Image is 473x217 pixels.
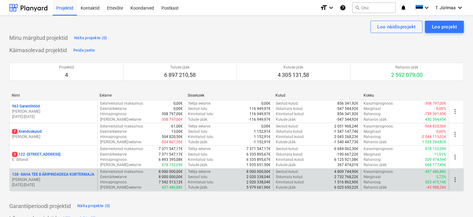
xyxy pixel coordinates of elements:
[249,111,271,117] p: 116 949,97€
[364,174,381,180] p: Marginaal :
[188,185,208,190] p: Tulude jääk :
[159,180,183,185] p: 7 542 513,12€
[188,101,211,106] p: Tellija eelarve :
[355,5,360,10] span: search
[425,21,464,33] button: Loo projekt
[254,134,271,140] p: 1 152,91€
[100,146,144,152] p: Eelarvestatud maksumus :
[364,146,394,152] p: Kasumiprognoos :
[246,185,271,190] p: 5 979 661,96€
[334,134,358,140] p: 2 045 268,23€
[276,180,305,185] p: Kinnitatud kulud :
[276,162,296,168] p: Kulude jääk :
[337,162,358,168] p: 367 474,01€
[246,146,271,152] p: 7 371 547,17€
[59,71,74,79] p: 4
[246,157,271,162] p: 6 335 895,67€
[188,180,214,185] p: Kinnitatud tulu :
[340,4,346,11] i: Abikeskus
[9,34,68,42] p: Minu märgitud projektid
[162,111,183,117] p: 308 797,00€
[333,140,358,145] p: -1 540 447,73€
[12,93,95,98] div: Nimi
[422,140,446,145] p: 1 539 294,82€
[188,174,208,180] p: Seotud tulu :
[424,124,446,129] p: -504 820,50€
[159,174,183,180] p: 8 000 000,00€
[425,157,446,162] p: 209 974,59€
[320,4,327,11] i: format_size
[100,174,127,180] p: Eesmärkeelarve :
[425,180,446,185] p: 503 475,14€
[435,5,456,10] span: T. Jürimaa
[334,146,358,152] p: 6 684 062,30€
[12,182,95,188] p: [DATE] - [DATE]
[391,65,423,70] p: Rahavoo jääk
[261,101,271,106] p: 0,00€
[246,169,271,174] p: 8 000 000,00€
[12,114,95,119] p: [DATE] - [DATE]
[276,185,296,190] p: Kulude jääk :
[424,111,446,117] p: -739 391,95€
[434,152,446,157] p: 11,91%
[364,185,387,190] p: Rahavoo jääk :
[12,152,17,157] span: 3
[246,174,271,180] p: 2 020 338,04€
[377,23,415,31] div: Loo näidisprojekt
[74,35,107,42] div: Näita projekte (0)
[425,162,446,168] p: 668 177,49€
[100,157,127,162] p: Hinnaprognoos :
[188,152,208,157] p: Seotud tulu :
[276,140,296,145] p: Kulude jääk :
[426,185,446,190] p: -45 988,26€
[12,129,17,134] span: 7
[249,117,271,122] p: -116 949,97€
[276,146,299,152] p: Seotud kulud :
[72,45,96,55] button: Peida jaotis
[12,109,95,114] p: [PERSON_NAME]
[334,180,358,185] p: 1 516 862,90€
[442,187,473,217] iframe: Chat Widget
[336,106,358,111] p: -547 544,92€
[73,47,95,54] div: Peida jaotis
[100,180,127,185] p: Hinnaprognoos :
[162,185,183,190] p: 457 486,88€
[12,177,95,182] p: [PERSON_NAME]
[451,131,459,138] span: more_vert
[12,104,40,109] p: 963 Garantiitööd
[364,157,381,162] p: Rahavoog :
[352,2,395,13] button: Otsi
[188,162,208,168] p: Tulude jääk :
[100,93,182,98] div: Eelarve
[278,65,309,70] p: Kulude jääk
[425,146,446,152] p: 878 152,09€
[364,180,381,185] p: Rahavoog :
[59,65,74,70] p: Projektid
[188,124,211,129] p: Tellija eelarve :
[188,111,214,117] p: Kinnitatud tulu :
[275,93,358,98] div: Kulud
[400,4,407,11] i: notifications
[171,129,183,134] p: 13,00€
[364,134,381,140] p: Rahavoog :
[364,106,381,111] p: Marginaal :
[276,106,303,111] p: Sidumata kulud :
[425,169,446,174] p: 457 486,88€
[425,117,446,122] p: 430 594,95€
[261,124,271,129] p: 0,00€
[12,134,95,140] p: [PERSON_NAME]
[173,106,183,111] p: 0,00€
[100,169,144,174] p: Eelarvestatud maksumus :
[253,140,271,145] p: -1 152,91€
[100,124,144,129] p: Eelarvestatud maksumus :
[161,117,183,122] p: -308 797,00€
[451,108,459,115] span: more_vert
[12,172,94,177] p: 128 - SAHA TEE 8 ÄRIPINDADEGA KORTERMAJA
[333,129,358,134] p: -1 547 147,74€
[364,169,394,174] p: Kasumiprognoos :
[100,101,144,106] p: Eelarvestatud maksumus :
[276,169,299,174] p: Seotud kulud :
[327,4,335,11] i: keyboard_arrow_down
[12,129,42,134] p: Arenduskulud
